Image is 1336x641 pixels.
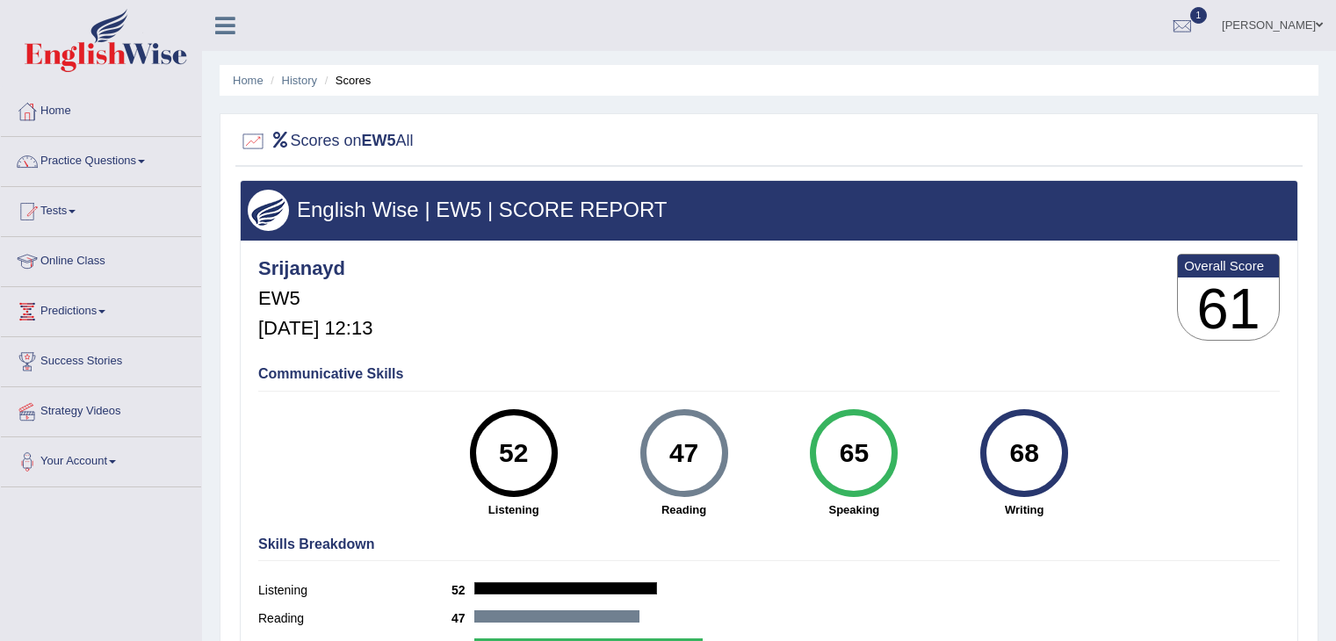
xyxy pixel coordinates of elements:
strong: Listening [437,501,590,518]
h5: [DATE] 12:13 [258,318,372,339]
a: Predictions [1,287,201,331]
b: 47 [451,611,474,625]
span: 1 [1190,7,1208,24]
div: 47 [652,416,716,490]
label: Listening [258,581,451,600]
strong: Writing [948,501,1101,518]
a: Your Account [1,437,201,481]
a: Online Class [1,237,201,281]
img: wings.png [248,190,289,231]
strong: Speaking [777,501,930,518]
h2: Scores on All [240,128,414,155]
div: 65 [822,416,886,490]
h3: 61 [1178,277,1279,341]
li: Scores [321,72,372,89]
h3: English Wise | EW5 | SCORE REPORT [248,198,1290,221]
div: 68 [993,416,1057,490]
a: Home [233,74,264,87]
a: Strategy Videos [1,387,201,431]
div: 52 [481,416,545,490]
a: Practice Questions [1,137,201,181]
a: Home [1,87,201,131]
b: 52 [451,583,474,597]
h4: Srijanayd [258,258,372,279]
b: Overall Score [1184,258,1273,273]
h4: Communicative Skills [258,366,1280,382]
a: Tests [1,187,201,231]
h5: EW5 [258,288,372,309]
h4: Skills Breakdown [258,537,1280,552]
label: Reading [258,609,451,628]
a: Success Stories [1,337,201,381]
b: EW5 [362,132,396,149]
a: History [282,74,317,87]
strong: Reading [608,501,761,518]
